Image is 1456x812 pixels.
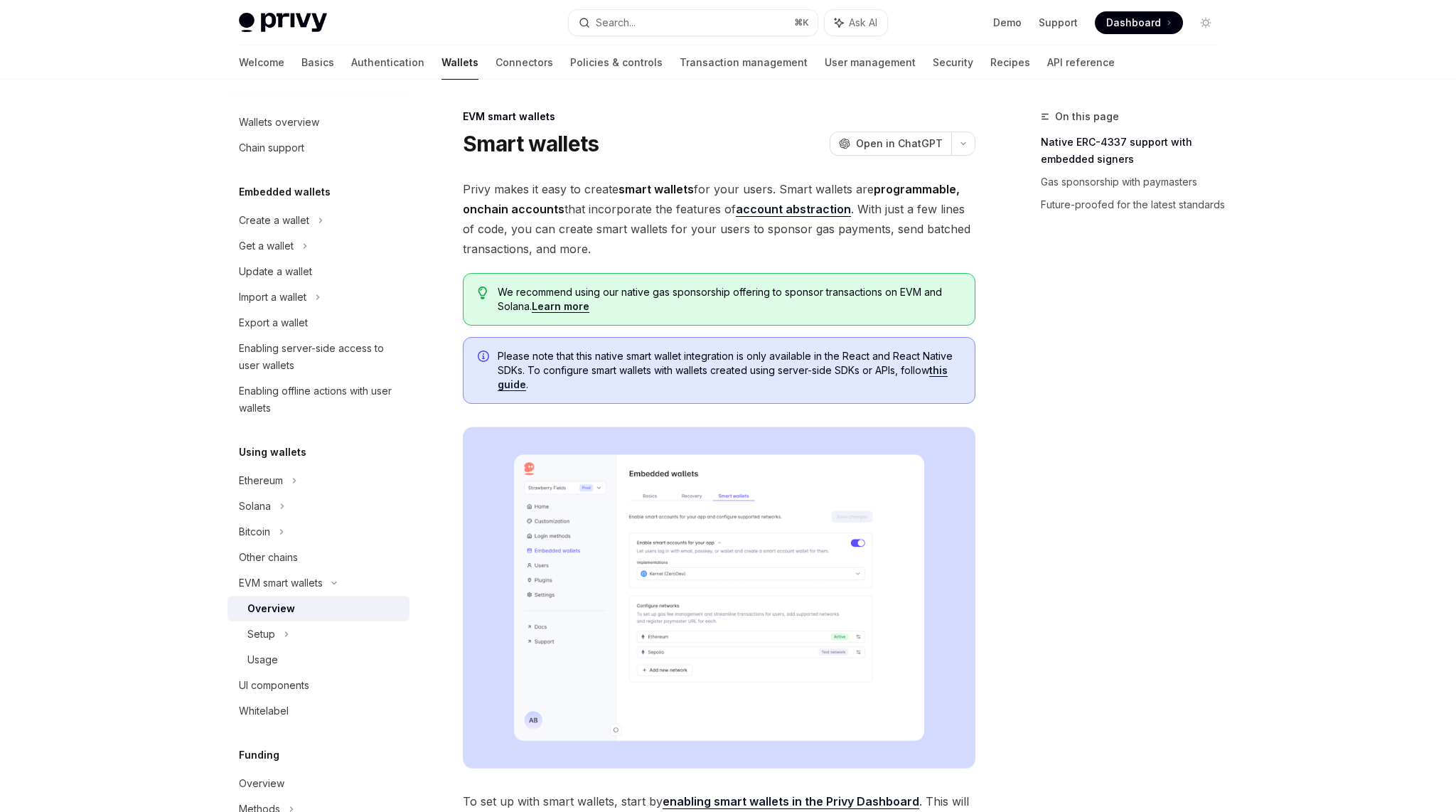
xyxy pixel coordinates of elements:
a: enabling smart wallets in the Privy Dashboard [663,794,919,809]
div: Get a wallet [239,237,294,255]
h1: Smart wallets [463,131,599,156]
div: EVM smart wallets [239,575,323,592]
strong: smart wallets [619,182,694,196]
div: Create a wallet [239,212,309,229]
a: API reference [1047,46,1115,80]
a: Overview [227,771,409,796]
button: Open in ChatGPT [830,132,951,156]
a: Security [933,46,973,80]
a: Wallets [441,46,478,80]
div: Export a wallet [239,314,308,331]
div: Bitcoin [239,523,270,540]
a: Learn more [532,300,589,313]
a: Demo [993,16,1022,30]
a: Connectors [496,46,553,80]
div: Setup [247,626,275,643]
a: Native ERC-4337 support with embedded signers [1041,131,1228,171]
h5: Embedded wallets [239,183,331,201]
svg: Info [478,351,492,365]
span: We recommend using our native gas sponsorship offering to sponsor transactions on EVM and Solana. [498,285,960,314]
a: Other chains [227,545,409,570]
div: Import a wallet [239,289,306,306]
button: Ask AI [825,10,887,36]
a: Export a wallet [227,310,409,336]
a: Transaction management [680,46,808,80]
span: Open in ChatGPT [856,137,943,151]
div: EVM smart wallets [463,109,975,124]
div: Solana [239,498,271,515]
h5: Using wallets [239,444,306,461]
a: Whitelabel [227,698,409,724]
a: Enabling server-side access to user wallets [227,336,409,378]
span: On this page [1055,108,1119,125]
span: Privy makes it easy to create for your users. Smart wallets are that incorporate the features of ... [463,179,975,259]
button: Toggle dark mode [1194,11,1217,34]
a: UI components [227,673,409,698]
div: Other chains [239,549,298,566]
div: Update a wallet [239,263,312,280]
img: light logo [239,13,327,33]
a: Gas sponsorship with paymasters [1041,171,1228,193]
a: Overview [227,596,409,621]
div: Chain support [239,139,304,156]
a: Chain support [227,135,409,161]
div: Wallets overview [239,114,319,131]
a: Enabling offline actions with user wallets [227,378,409,421]
div: Enabling server-side access to user wallets [239,340,401,374]
div: Search... [596,14,636,31]
div: Overview [239,775,284,792]
a: Recipes [990,46,1030,80]
div: Ethereum [239,472,283,489]
a: Support [1039,16,1078,30]
a: Usage [227,647,409,673]
a: Policies & controls [570,46,663,80]
span: Please note that this native smart wallet integration is only available in the React and React Na... [498,349,960,392]
a: Wallets overview [227,109,409,135]
div: Whitelabel [239,703,289,720]
a: Update a wallet [227,259,409,284]
div: Usage [247,651,278,668]
span: Dashboard [1106,16,1161,30]
div: UI components [239,677,309,694]
a: User management [825,46,916,80]
div: Overview [247,600,295,617]
span: Ask AI [849,16,877,30]
a: account abstraction [736,202,851,217]
span: ⌘ K [794,17,809,28]
h5: Funding [239,747,279,764]
div: Enabling offline actions with user wallets [239,383,401,417]
img: Sample enable smart wallets [463,427,975,769]
a: Authentication [351,46,424,80]
a: Welcome [239,46,284,80]
a: Future-proofed for the latest standards [1041,193,1228,216]
button: Search...⌘K [569,10,818,36]
a: Basics [301,46,334,80]
a: Dashboard [1095,11,1183,34]
svg: Tip [478,287,488,299]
